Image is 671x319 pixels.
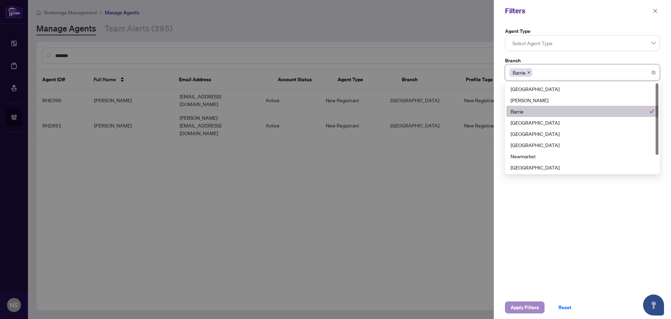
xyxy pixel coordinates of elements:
span: Reset [558,302,571,313]
div: Barrie [511,108,649,115]
button: Open asap [643,294,664,315]
span: Barrie [510,68,532,77]
span: close-circle [651,70,656,75]
div: Newmarket [511,152,654,160]
label: Branch [505,57,660,64]
div: Ottawa [506,162,658,173]
div: Durham [506,128,658,139]
span: Apply Filters [511,302,539,313]
div: Barrie [506,106,658,117]
div: Burlington [506,117,658,128]
span: Barrie [513,69,526,76]
div: Mississauga [506,139,658,151]
label: Agent Type [505,27,660,35]
div: Richmond Hill [506,83,658,95]
div: Newmarket [506,151,658,162]
span: check [649,109,654,114]
div: [GEOGRAPHIC_DATA] [511,85,654,93]
div: [GEOGRAPHIC_DATA] [511,164,654,171]
button: Reset [553,301,577,313]
button: Apply Filters [505,301,544,313]
span: close [653,8,658,13]
div: [GEOGRAPHIC_DATA] [511,130,654,138]
span: close [527,71,531,74]
div: [PERSON_NAME] [511,96,654,104]
div: Vaughan [506,95,658,106]
div: Filters [505,6,651,16]
div: [GEOGRAPHIC_DATA] [511,119,654,126]
div: [GEOGRAPHIC_DATA] [511,141,654,149]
